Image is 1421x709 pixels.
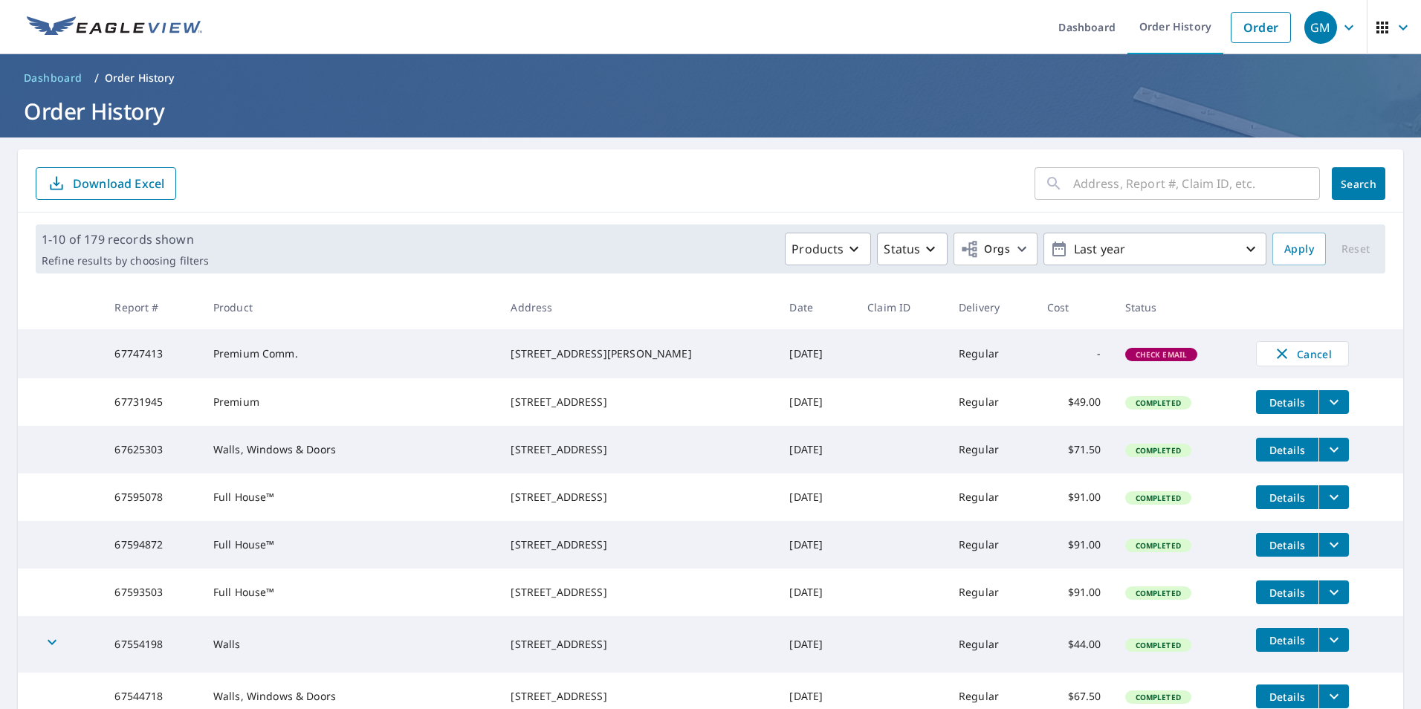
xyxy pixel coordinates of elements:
[1043,233,1266,265] button: Last year
[1318,438,1349,462] button: filesDropdownBtn-67625303
[1265,690,1310,704] span: Details
[511,442,765,457] div: [STREET_ADDRESS]
[27,16,202,39] img: EV Logo
[777,426,855,473] td: [DATE]
[1127,398,1190,408] span: Completed
[1256,341,1349,366] button: Cancel
[1318,628,1349,652] button: filesDropdownBtn-67554198
[511,689,765,704] div: [STREET_ADDRESS]
[18,66,1403,90] nav: breadcrumb
[18,66,88,90] a: Dashboard
[1073,163,1320,204] input: Address, Report #, Claim ID, etc.
[103,426,201,473] td: 67625303
[1035,285,1113,329] th: Cost
[1256,684,1318,708] button: detailsBtn-67544718
[201,426,499,473] td: Walls, Windows & Doors
[1272,345,1333,363] span: Cancel
[1265,395,1310,409] span: Details
[777,285,855,329] th: Date
[785,233,871,265] button: Products
[103,285,201,329] th: Report #
[1272,233,1326,265] button: Apply
[499,285,777,329] th: Address
[1035,426,1113,473] td: $71.50
[201,616,499,673] td: Walls
[103,521,201,569] td: 67594872
[1113,285,1245,329] th: Status
[777,569,855,616] td: [DATE]
[947,473,1035,521] td: Regular
[1127,588,1190,598] span: Completed
[1127,493,1190,503] span: Completed
[511,537,765,552] div: [STREET_ADDRESS]
[1265,443,1310,457] span: Details
[1127,349,1197,360] span: Check Email
[103,569,201,616] td: 67593503
[1265,586,1310,600] span: Details
[1265,633,1310,647] span: Details
[103,473,201,521] td: 67595078
[511,490,765,505] div: [STREET_ADDRESS]
[1256,438,1318,462] button: detailsBtn-67625303
[1265,538,1310,552] span: Details
[1304,11,1337,44] div: GM
[105,71,175,85] p: Order History
[855,285,947,329] th: Claim ID
[36,167,176,200] button: Download Excel
[1127,692,1190,702] span: Completed
[73,175,164,192] p: Download Excel
[1035,329,1113,378] td: -
[947,378,1035,426] td: Regular
[201,378,499,426] td: Premium
[777,329,855,378] td: [DATE]
[1256,580,1318,604] button: detailsBtn-67593503
[777,521,855,569] td: [DATE]
[18,96,1403,126] h1: Order History
[201,569,499,616] td: Full House™
[777,473,855,521] td: [DATE]
[94,69,99,87] li: /
[947,616,1035,673] td: Regular
[777,616,855,673] td: [DATE]
[1231,12,1291,43] a: Order
[1127,445,1190,456] span: Completed
[42,254,209,268] p: Refine results by choosing filters
[877,233,948,265] button: Status
[1256,390,1318,414] button: detailsBtn-67731945
[1265,491,1310,505] span: Details
[103,378,201,426] td: 67731945
[103,616,201,673] td: 67554198
[1035,616,1113,673] td: $44.00
[42,230,209,248] p: 1-10 of 179 records shown
[947,329,1035,378] td: Regular
[103,329,201,378] td: 67747413
[884,240,920,258] p: Status
[201,285,499,329] th: Product
[947,521,1035,569] td: Regular
[511,637,765,652] div: [STREET_ADDRESS]
[1256,628,1318,652] button: detailsBtn-67554198
[792,240,844,258] p: Products
[201,521,499,569] td: Full House™
[1344,177,1373,191] span: Search
[1318,533,1349,557] button: filesDropdownBtn-67594872
[201,473,499,521] td: Full House™
[960,240,1010,259] span: Orgs
[1127,640,1190,650] span: Completed
[511,346,765,361] div: [STREET_ADDRESS][PERSON_NAME]
[1068,236,1242,262] p: Last year
[1332,167,1385,200] button: Search
[1256,485,1318,509] button: detailsBtn-67595078
[954,233,1038,265] button: Orgs
[947,426,1035,473] td: Regular
[201,329,499,378] td: Premium Comm.
[777,378,855,426] td: [DATE]
[1035,569,1113,616] td: $91.00
[1318,390,1349,414] button: filesDropdownBtn-67731945
[24,71,82,85] span: Dashboard
[1035,473,1113,521] td: $91.00
[1284,240,1314,259] span: Apply
[1035,521,1113,569] td: $91.00
[947,569,1035,616] td: Regular
[1318,485,1349,509] button: filesDropdownBtn-67595078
